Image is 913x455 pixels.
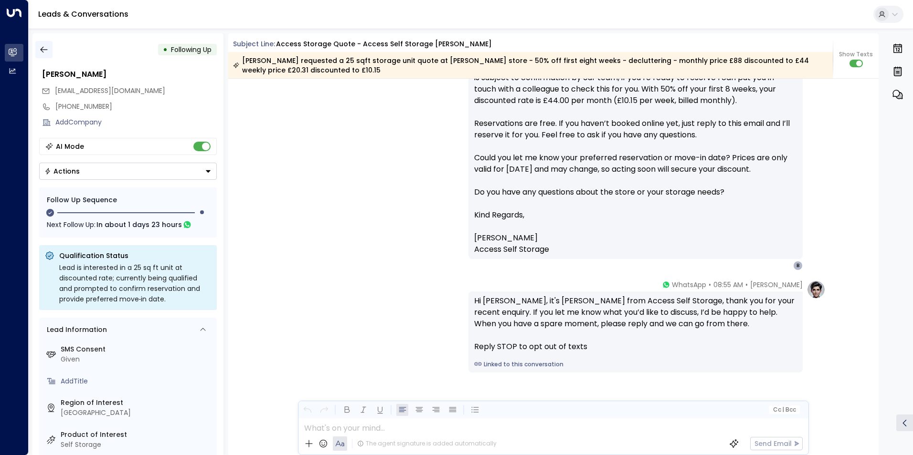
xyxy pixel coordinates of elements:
[782,406,784,413] span: |
[171,45,212,54] span: Following Up
[56,142,84,151] div: AI Mode
[39,163,217,180] button: Actions
[276,39,492,49] div: Access Storage Quote - Access Self Storage [PERSON_NAME]
[42,69,217,80] div: [PERSON_NAME]
[61,354,213,364] div: Given
[709,280,711,290] span: •
[61,398,213,408] label: Region of Interest
[61,376,213,386] div: AddTitle
[38,9,128,20] a: Leads & Conversations
[839,50,873,59] span: Show Texts
[43,325,107,335] div: Lead Information
[59,262,211,304] div: Lead is interested in a 25 sq ft unit at discounted rate; currently being qualified and prompted ...
[474,232,538,244] span: [PERSON_NAME]
[59,251,211,260] p: Qualification Status
[233,39,275,49] span: Subject Line:
[769,405,799,414] button: Cc|Bcc
[745,280,748,290] span: •
[47,219,209,230] div: Next Follow Up:
[474,295,797,352] div: Hi [PERSON_NAME], it's [PERSON_NAME] from Access Self Storage, thank you for your recent enquiry....
[55,117,217,127] div: AddCompany
[807,280,826,299] img: profile-logo.png
[713,280,743,290] span: 08:55 AM
[474,209,524,221] span: Kind Regards,
[44,167,80,176] div: Actions
[55,86,165,96] span: barbiegueriani@hotmail.co.uk
[773,406,796,413] span: Cc Bcc
[301,404,313,416] button: Undo
[61,344,213,354] label: SMS Consent
[47,195,209,205] div: Follow Up Sequence
[750,280,803,290] span: [PERSON_NAME]
[61,430,213,440] label: Product of Interest
[474,244,549,255] span: Access Self Storage
[61,408,213,418] div: [GEOGRAPHIC_DATA]
[357,439,497,448] div: The agent signature is added automatically
[39,163,217,180] div: Button group with a nested menu
[55,102,217,112] div: [PHONE_NUMBER]
[55,86,165,95] span: [EMAIL_ADDRESS][DOMAIN_NAME]
[96,219,182,230] span: In about 1 days 23 hours
[233,56,828,75] div: [PERSON_NAME] requested a 25 sqft storage unit quote at [PERSON_NAME] store - 50% off first eight...
[474,360,797,369] a: Linked to this conversation
[474,38,797,209] p: Hi [PERSON_NAME], Thanks for enquiring about a 25 sq ft unit at our [PERSON_NAME] store. As avail...
[163,41,168,58] div: •
[318,404,330,416] button: Redo
[61,440,213,450] div: Self Storage
[793,261,803,270] div: B
[672,280,706,290] span: WhatsApp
